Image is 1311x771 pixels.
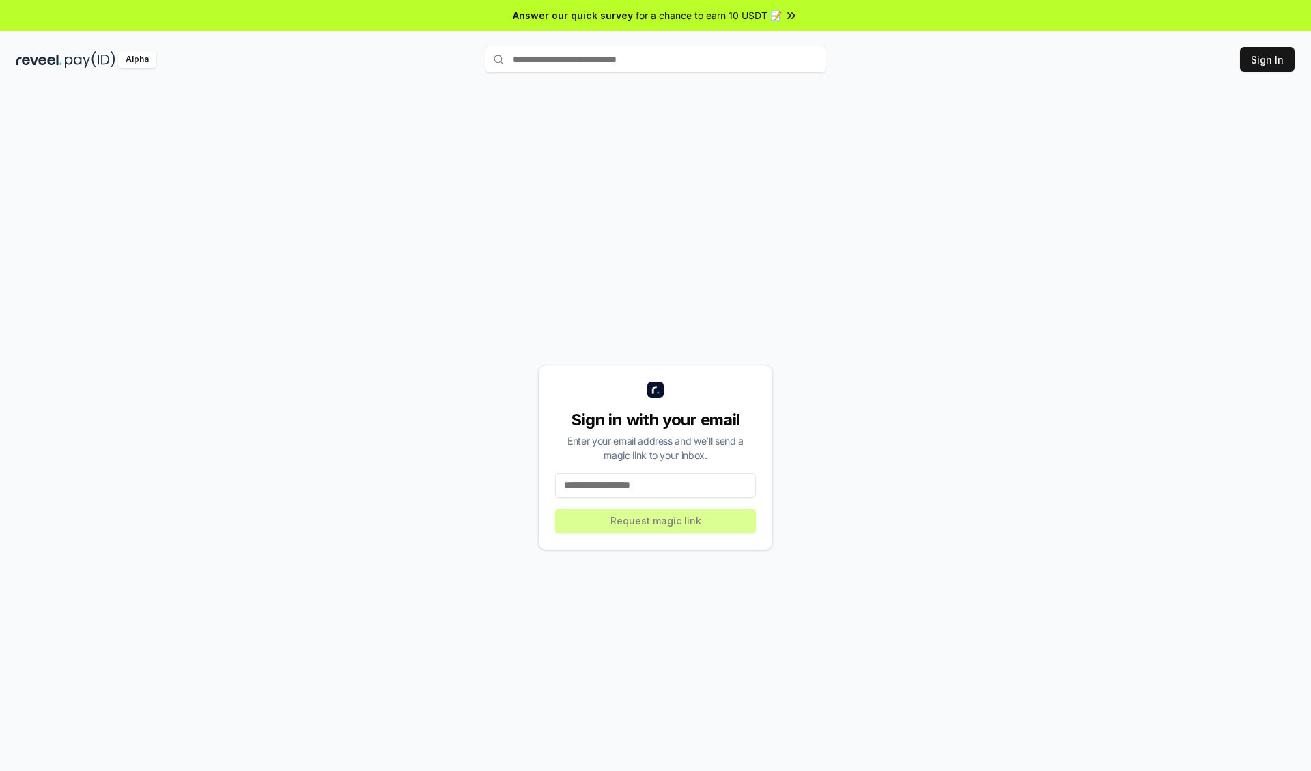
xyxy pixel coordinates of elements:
span: Answer our quick survey [513,8,633,23]
img: logo_small [647,382,664,398]
span: for a chance to earn 10 USDT 📝 [636,8,782,23]
div: Sign in with your email [555,409,756,431]
div: Alpha [118,51,156,68]
button: Sign In [1240,47,1295,72]
div: Enter your email address and we’ll send a magic link to your inbox. [555,434,756,462]
img: reveel_dark [16,51,62,68]
img: pay_id [65,51,115,68]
